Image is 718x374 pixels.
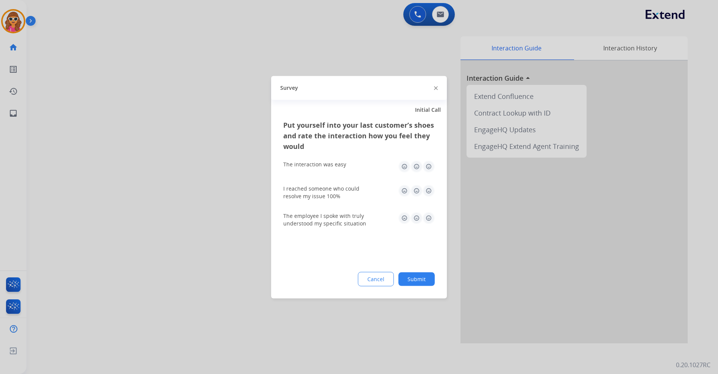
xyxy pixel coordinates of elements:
[676,360,710,369] p: 0.20.1027RC
[398,272,435,286] button: Submit
[283,212,374,227] div: The employee I spoke with truly understood my specific situation
[358,272,394,286] button: Cancel
[283,119,435,151] h3: Put yourself into your last customer’s shoes and rate the interaction how you feel they would
[280,84,298,92] span: Survey
[283,185,374,200] div: I reached someone who could resolve my issue 100%
[283,160,346,168] div: The interaction was easy
[415,106,441,113] span: Initial Call
[434,86,438,90] img: close-button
